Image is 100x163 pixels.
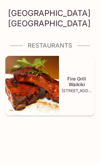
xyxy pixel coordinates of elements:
[8,8,92,29] h3: [GEOGRAPHIC_DATA] [GEOGRAPHIC_DATA]
[5,42,95,49] h4: Restaurants
[5,56,59,116] img: Fire Grill Waikiki
[5,56,95,124] a: Fire Grill WaikikiFire Grill Waikiki[STREET_ADDRESS]
[62,76,92,87] h5: Fire Grill Waikiki
[62,88,92,93] p: [STREET_ADDRESS]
